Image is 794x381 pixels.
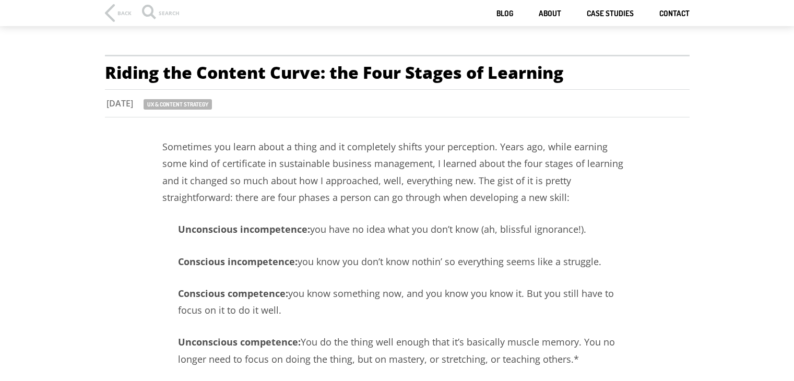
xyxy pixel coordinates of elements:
[144,99,212,110] a: UX & content strategy
[162,285,632,319] p: you know something now, and you know you know it. But you still have to focus on it to do it well.
[587,9,634,19] a: Case studies
[659,9,690,19] a: Contact
[496,9,513,19] a: Blog
[162,334,632,367] p: You do the thing well enough that it’s basically muscle memory. You no longer need to focus on do...
[162,253,632,270] p: you know you don’t know nothin’ so everything seems like a struggle.
[178,287,288,300] strong: Conscious competence:
[142,10,180,21] div: Search
[117,10,132,16] div: Back
[162,138,632,206] p: Sometimes you learn about a thing and it completely shifts your perception. Years ago, while earn...
[178,255,298,268] strong: Conscious incompetence:
[162,221,632,237] p: you have no idea what you don’t know (ah, blissful ignorance!).
[105,55,690,90] h1: Riding the Content Curve: the Four Stages of Learning
[178,223,310,235] strong: Unconscious incompetence:
[539,9,561,19] a: About
[105,4,132,22] a: Back
[178,336,301,348] strong: Unconscious competence:
[88,98,144,109] div: [DATE]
